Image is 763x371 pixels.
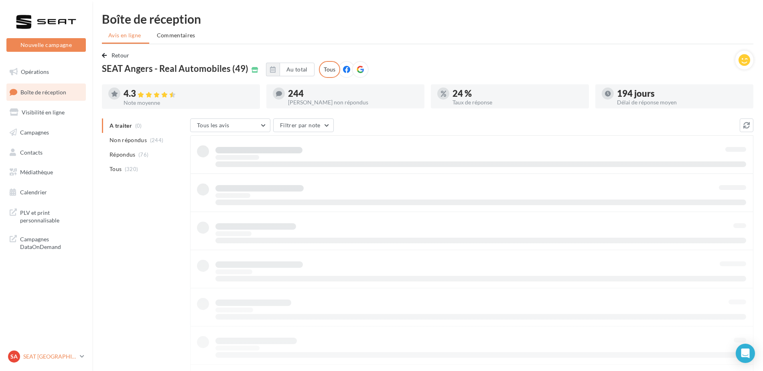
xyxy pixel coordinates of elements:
span: Campagnes [20,129,49,136]
a: Calendrier [5,184,87,201]
span: Tous [110,165,122,173]
div: Tous [319,61,340,78]
div: 244 [288,89,418,98]
div: Boîte de réception [102,13,753,25]
a: PLV et print personnalisable [5,204,87,228]
a: Médiathèque [5,164,87,181]
span: SEAT Angers - Real Automobiles (49) [102,64,248,73]
span: PLV et print personnalisable [20,207,83,224]
a: Campagnes [5,124,87,141]
a: Opérations [5,63,87,80]
div: Open Intercom Messenger [736,344,755,363]
a: Contacts [5,144,87,161]
span: (320) [125,166,138,172]
a: SA SEAT [GEOGRAPHIC_DATA] [6,349,86,364]
div: Délai de réponse moyen [617,100,747,105]
span: SA [10,353,18,361]
span: Visibilité en ligne [22,109,65,116]
div: [PERSON_NAME] non répondus [288,100,418,105]
p: SEAT [GEOGRAPHIC_DATA] [23,353,77,361]
button: Au total [280,63,315,76]
a: Boîte de réception [5,84,87,101]
a: Campagnes DataOnDemand [5,230,87,254]
span: Campagnes DataOnDemand [20,234,83,251]
a: Visibilité en ligne [5,104,87,121]
button: Nouvelle campagne [6,38,86,52]
span: Répondus [110,151,136,159]
div: 4.3 [124,89,254,98]
button: Au total [266,63,315,76]
span: (244) [150,137,164,143]
span: Commentaires [157,32,195,39]
span: Opérations [21,68,49,75]
span: Calendrier [20,189,47,196]
span: Non répondus [110,136,147,144]
span: Boîte de réception [20,88,66,95]
div: 24 % [453,89,582,98]
button: Retour [102,51,133,60]
span: Médiathèque [20,169,53,175]
span: (76) [138,151,148,158]
div: 194 jours [617,89,747,98]
div: Note moyenne [124,100,254,106]
span: Retour [112,52,130,59]
div: Taux de réponse [453,100,582,105]
span: Contacts [20,149,43,155]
